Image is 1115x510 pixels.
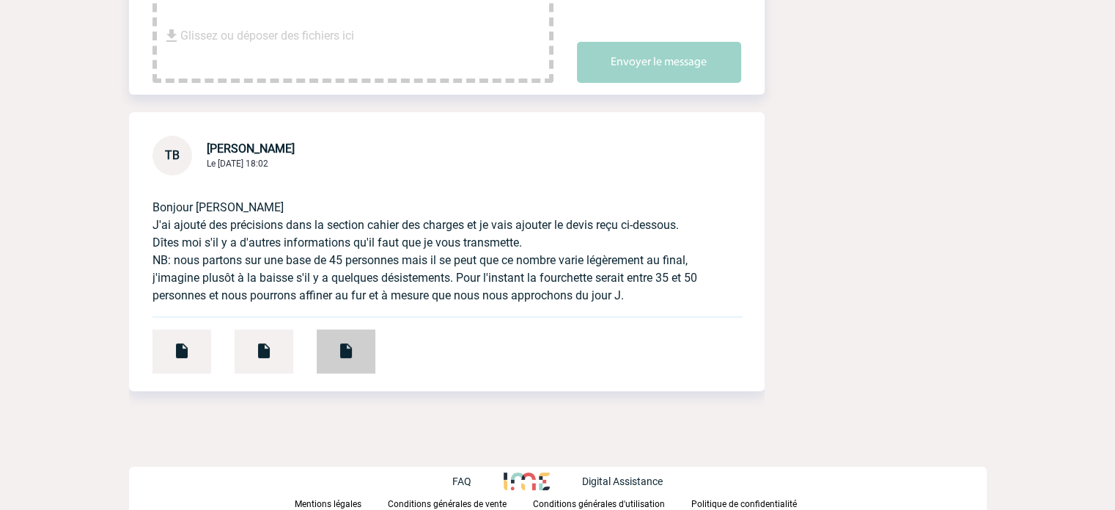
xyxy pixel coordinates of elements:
[211,338,293,351] a: BABORD - Cocktail (1).jpg
[165,148,180,162] span: TB
[129,338,211,351] a: ENG - POLPO_plaquette_AH25.pdf
[152,175,700,305] p: Bonjour [PERSON_NAME] J'ai ajouté des précisions dans la section cahier des charges et je vais aj...
[388,496,533,510] a: Conditions générales de vente
[691,499,797,509] p: Politique de confidentialité
[207,142,295,156] span: [PERSON_NAME]
[388,499,507,509] p: Conditions générales de vente
[452,476,471,487] p: FAQ
[207,159,268,169] span: Le [DATE] 18:02
[452,473,504,487] a: FAQ
[295,496,388,510] a: Mentions légales
[691,496,820,510] a: Politique de confidentialité
[533,499,665,509] p: Conditions générales d'utilisation
[293,338,375,351] a: BABORD - Cocktail (2).jpg
[163,27,180,45] img: file_download.svg
[577,42,741,83] button: Envoyer le message
[504,473,549,490] img: http://www.idealmeetingsevents.fr/
[295,499,361,509] p: Mentions légales
[582,476,663,487] p: Digital Assistance
[533,496,691,510] a: Conditions générales d'utilisation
